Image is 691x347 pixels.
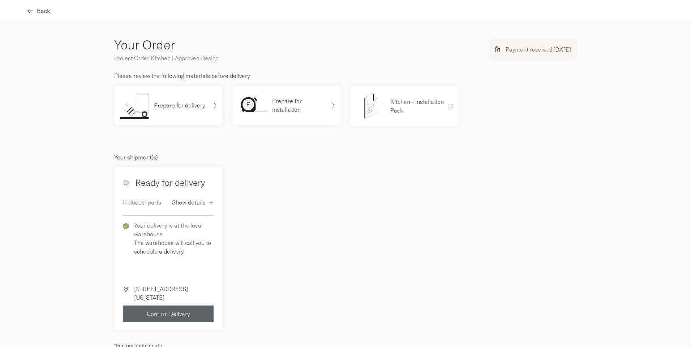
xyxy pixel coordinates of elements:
p: Your shipment(s) [114,153,577,162]
span: Show details [172,199,206,205]
p: Prepare for installation [272,97,326,114]
button: Show details [172,194,214,210]
p: Payment received [DATE] [506,45,571,54]
h4: Ready for delivery [123,176,205,189]
p: Prepare for delivery [154,101,205,110]
img: installation.svg [238,92,267,119]
button: Back [29,3,50,19]
p: Includes: 1 parts [123,198,161,207]
p: Project Order Kitchen | Approved Design [114,54,219,62]
img: prepare-for-delivery.svg [120,92,149,119]
p: Kitchen - Installation Pack [390,97,445,115]
img: file-placeholder.svg [356,92,385,120]
p: Please review the following materials before delivery [114,71,577,80]
p: The warehouse will call you to schedule a delivery [134,238,214,256]
span: Back [37,8,50,14]
button: Confirm Delivery [123,306,214,322]
p: Your delivery is at the local warehouse [134,221,214,238]
h2: Your Order [114,36,219,54]
p: [STREET_ADDRESS][US_STATE] [134,285,214,302]
span: Confirm Delivery [147,311,190,317]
